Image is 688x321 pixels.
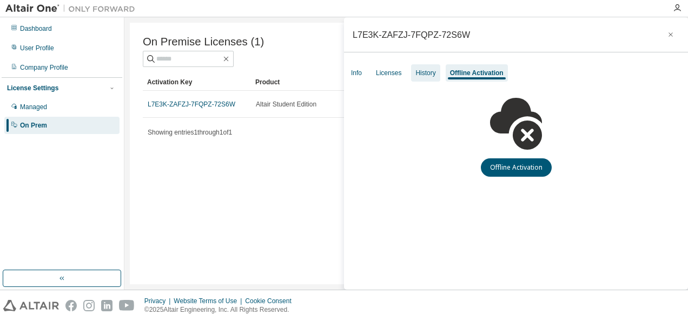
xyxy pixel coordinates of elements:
div: Managed [20,103,47,111]
button: Offline Activation [481,158,552,177]
div: On Prem [20,121,47,130]
div: Activation Key [147,73,247,91]
div: History [415,69,435,77]
p: © 2025 Altair Engineering, Inc. All Rights Reserved. [144,305,298,315]
img: instagram.svg [83,300,95,311]
div: License Settings [7,84,58,92]
div: Cookie Consent [245,297,297,305]
a: L7E3K-ZAFZJ-7FQPZ-72S6W [148,101,235,108]
span: Showing entries 1 through 1 of 1 [148,129,232,136]
img: facebook.svg [65,300,77,311]
img: Altair One [5,3,141,14]
div: Company Profile [20,63,68,72]
span: Altair Student Edition [256,100,316,109]
div: L7E3K-ZAFZJ-7FQPZ-72S6W [353,30,470,39]
div: Product [255,73,355,91]
span: On Premise Licenses (1) [143,36,264,48]
img: youtube.svg [119,300,135,311]
div: Offline Activation [450,69,504,77]
div: Privacy [144,297,174,305]
div: Website Terms of Use [174,297,245,305]
img: altair_logo.svg [3,300,59,311]
div: Licenses [376,69,401,77]
img: linkedin.svg [101,300,113,311]
div: Info [351,69,362,77]
div: User Profile [20,44,54,52]
div: Dashboard [20,24,52,33]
